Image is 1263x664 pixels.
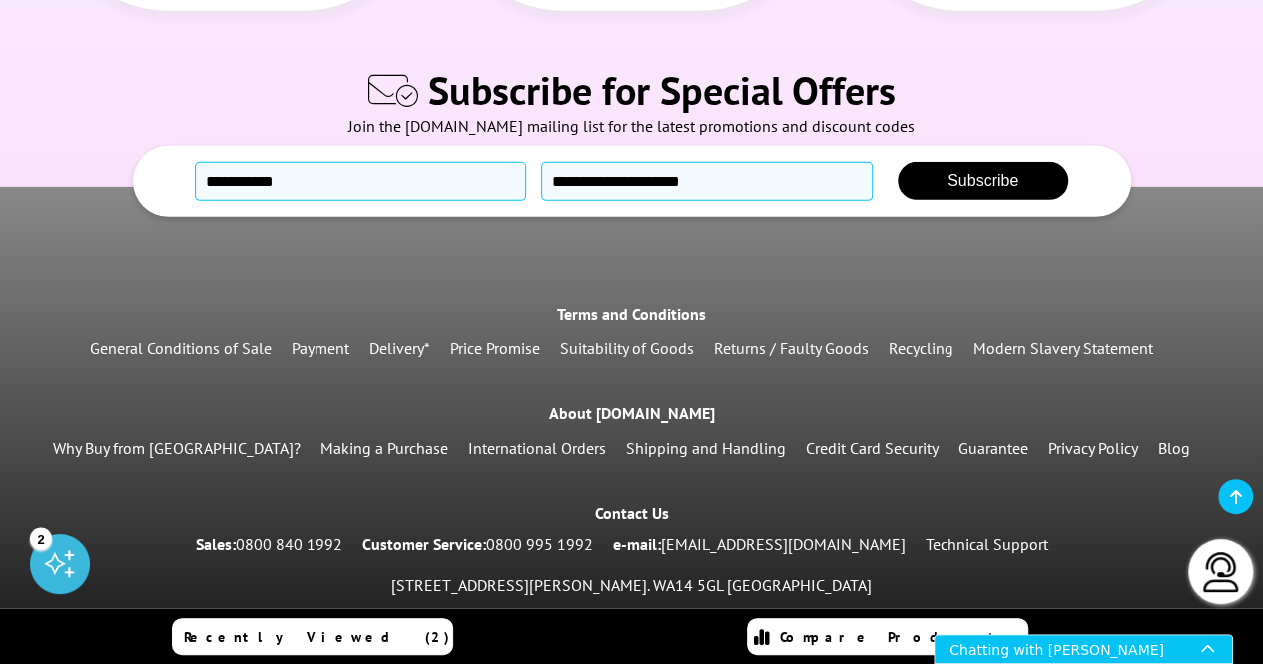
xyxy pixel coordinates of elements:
[889,338,953,358] a: Recycling
[450,338,540,358] a: Price Promise
[747,618,1028,655] a: Compare Products
[1201,552,1241,592] img: user-headset-light.svg
[320,438,448,458] a: Making a Purchase
[10,116,1253,146] div: Join the [DOMAIN_NAME] mailing list for the latest promotions and discount codes
[236,534,342,554] a: 0800 840 1992
[172,618,453,655] a: Recently Viewed (2)
[898,162,1068,200] button: Subscribe
[428,64,896,116] span: Subscribe for Special Offers
[958,438,1028,458] a: Guarantee
[369,338,430,358] a: Delivery*
[53,438,301,458] a: Why Buy from [GEOGRAPHIC_DATA]?
[1158,438,1190,458] a: Blog
[626,438,786,458] a: Shipping and Handling
[292,338,349,358] a: Payment
[196,531,342,558] p: Sales:
[1048,438,1138,458] a: Privacy Policy
[362,531,593,558] p: Customer Service:
[947,172,1018,189] span: Subscribe
[560,338,694,358] a: Suitability of Goods
[926,534,1048,554] a: Technical Support
[30,527,52,549] div: 2
[714,338,869,358] a: Returns / Faulty Goods
[468,438,606,458] a: International Orders
[934,634,1233,664] iframe: Chat icon for chat window
[806,438,939,458] a: Credit Card Security
[486,534,593,554] a: 0800 995 1992
[780,628,1021,646] span: Compare Products
[90,338,272,358] a: General Conditions of Sale
[973,338,1153,358] a: Modern Slavery Statement
[661,534,906,554] a: [EMAIL_ADDRESS][DOMAIN_NAME]
[184,628,450,646] span: Recently Viewed (2)
[613,531,906,558] p: e-mail:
